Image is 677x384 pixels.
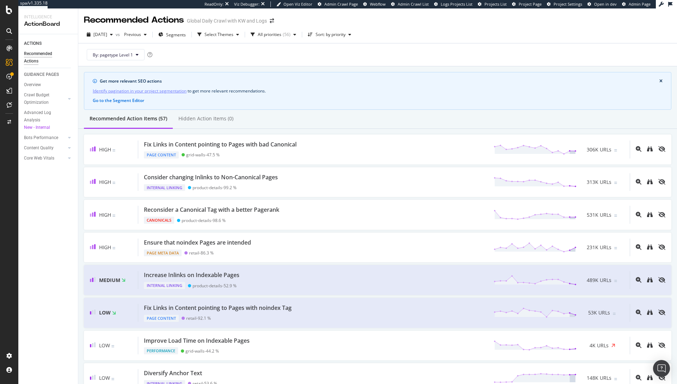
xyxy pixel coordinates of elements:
[93,52,133,58] span: By: pagetype Level 1
[622,1,651,7] a: Admin Page
[594,1,617,7] span: Open in dev
[93,87,187,95] a: Identify pagination in your project segmentation
[647,244,653,250] div: binoculars
[112,182,115,184] img: Equal
[24,91,61,106] div: Crawl Budget Optimization
[484,1,507,7] span: Projects List
[658,77,664,86] button: close banner
[99,342,110,349] span: Low
[112,149,115,151] img: Equal
[324,1,358,7] span: Admin Crawl Page
[24,81,73,89] a: Overview
[647,277,653,283] a: binoculars
[363,1,386,7] a: Webflow
[636,212,641,217] div: magnifying-glass-plus
[144,151,179,158] div: Page Content
[100,78,659,84] div: Get more relevant SEO actions
[99,179,111,185] span: High
[647,375,653,381] a: binoculars
[193,185,237,190] div: product-details - 99.2 %
[155,29,189,40] button: Segments
[144,369,202,377] div: Diversify Anchor Text
[629,1,651,7] span: Admin Page
[554,1,582,7] span: Project Settings
[182,218,226,223] div: product-details - 98.6 %
[587,1,617,7] a: Open in dev
[24,71,59,78] div: GUIDANCE PAGES
[24,50,73,65] a: Recommended Actions
[144,173,278,181] div: Consider changing Inlinks to Non-Canonical Pages
[614,247,617,249] img: Equal
[658,375,665,380] div: eye-slash
[144,315,179,322] div: Page Content
[547,1,582,7] a: Project Settings
[87,49,145,60] button: By: pagetype Level 1
[647,375,653,380] div: binoculars
[647,310,653,316] a: binoculars
[144,239,251,247] div: Ensure that noindex Pages are intended
[587,374,611,382] span: 148K URLs
[99,211,111,218] span: High
[24,134,58,142] div: Bots Performance
[636,244,641,250] div: magnifying-glass-plus
[647,179,653,185] a: binoculars
[193,283,237,288] div: product-details - 52.9 %
[647,179,653,185] div: binoculars
[614,280,617,282] img: Equal
[144,282,185,289] div: Internal Linking
[590,342,609,349] span: 4K URLs
[24,71,73,78] a: GUIDANCE PAGES
[614,182,617,184] img: Equal
[636,146,641,152] div: magnifying-glass-plus
[647,343,653,349] a: binoculars
[24,40,42,47] div: ACTIONS
[636,375,641,380] div: magnifying-glass-plus
[111,378,114,380] img: Equal
[186,152,220,157] div: grid-walls - 47.5 %
[658,277,665,283] div: eye-slash
[270,18,274,23] div: arrow-right-arrow-left
[144,206,279,214] div: Reconsider a Canonical Tag with a better Pagerank
[24,20,72,28] div: ActionBoard
[166,32,186,38] span: Segments
[144,140,297,149] div: Fix Links in Content pointing to Pages with bad Canonical
[112,215,115,217] img: Equal
[195,29,242,40] button: Select Themes
[587,244,611,251] span: 231K URLs
[658,212,665,217] div: eye-slash
[24,144,66,152] a: Content Quality
[636,342,641,348] div: magnifying-glass-plus
[636,310,641,315] div: magnifying-glass-plus
[186,316,211,321] div: retail - 92.1 %
[587,146,611,153] span: 306K URLs
[93,97,144,104] button: Go to the Segment Editor
[99,309,111,316] span: Low
[248,29,299,40] button: All priorities(56)
[24,81,41,89] div: Overview
[24,155,54,162] div: Core Web Vitals
[441,1,472,7] span: Logs Projects List
[112,247,115,249] img: Equal
[398,1,429,7] span: Admin Crawl List
[144,337,250,345] div: Improve Load Time on Indexable Pages
[178,115,233,122] div: Hidden Action Items (0)
[234,1,260,7] div: Viz Debugger:
[185,348,219,354] div: grid-walls - 44.2 %
[24,134,66,142] a: Bots Performance
[205,32,233,37] div: Select Themes
[276,1,312,7] a: Open Viz Editor
[99,277,120,283] span: Medium
[24,144,54,152] div: Content Quality
[258,32,281,37] div: All priorities
[647,146,653,152] a: binoculars
[111,345,114,347] img: Equal
[93,87,663,95] div: to get more relevant recommendations .
[144,271,239,279] div: Increase Inlinks on Indexable Pages
[587,277,611,284] span: 489K URLs
[93,31,107,37] span: 2025 Aug. 11th
[99,146,111,153] span: High
[24,91,66,106] a: Crawl Budget Optimization
[614,149,617,151] img: Equal
[283,1,312,7] span: Open Viz Editor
